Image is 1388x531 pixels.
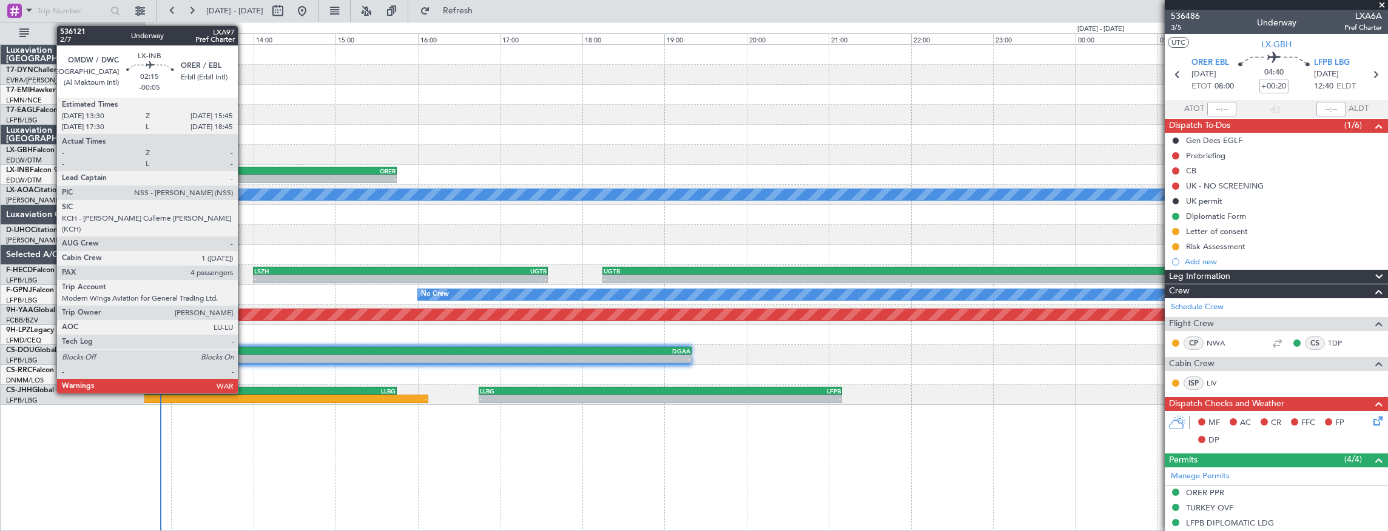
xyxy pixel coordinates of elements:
[6,87,80,94] a: T7-EMIHawker 900XP
[1169,317,1214,331] span: Flight Crew
[6,167,30,174] span: LX-INB
[6,396,38,405] a: LFPB/LBG
[6,187,34,194] span: LX-AOA
[1344,10,1382,22] span: LXA6A
[6,107,36,114] span: T7-EAGL
[6,147,33,154] span: LX-GBH
[6,336,41,345] a: LFMD/CEQ
[421,286,449,304] div: No Crew
[1305,336,1325,350] div: CS
[1077,24,1124,35] div: [DATE] - [DATE]
[433,7,483,15] span: Refresh
[213,167,305,175] div: OMDW
[975,267,1348,275] div: RJTT
[1186,241,1245,252] div: Risk Assessment
[747,33,829,44] div: 20:00
[6,87,30,94] span: T7-EMI
[305,175,396,182] div: -
[1186,211,1246,221] div: Diplomatic Form
[582,33,664,44] div: 18:00
[6,327,69,334] a: 9H-LPZLegacy 500
[6,387,32,394] span: CS-JHH
[6,276,38,285] a: LFPB/LBG
[6,156,42,165] a: EDLW/DTM
[1336,81,1356,93] span: ELDT
[1169,270,1230,284] span: Leg Information
[6,96,42,105] a: LFMN/NCE
[32,29,128,38] span: All Aircraft
[335,33,417,44] div: 15:00
[1157,33,1239,44] div: 01:00
[6,147,66,154] a: LX-GBHFalcon 7X
[6,267,33,274] span: F-HECD
[1191,57,1229,69] span: ORER EBL
[172,347,431,355] div: ETSI
[6,76,81,85] a: EVRA/[PERSON_NAME]
[6,287,32,294] span: F-GPNJ
[1208,417,1220,429] span: MF
[431,355,690,362] div: -
[6,267,66,274] a: F-HECDFalcon 7X
[172,355,431,362] div: -
[1076,33,1157,44] div: 00:00
[1261,38,1292,51] span: LX-GBH
[1344,453,1362,466] span: (4/4)
[480,387,660,395] div: LLBG
[254,275,400,282] div: -
[1314,81,1333,93] span: 12:40
[975,275,1348,282] div: -
[1168,37,1189,48] button: UTC
[661,387,841,395] div: LFPB
[6,296,38,305] a: LFPB/LBG
[1191,68,1216,81] span: [DATE]
[1171,301,1224,313] a: Schedule Crew
[1186,226,1248,236] div: Letter of consent
[13,24,132,43] button: All Aircraft
[226,387,396,395] div: LLBG
[6,107,69,114] a: T7-EAGLFalcon 8X
[1186,181,1264,191] div: UK - NO SCREENING
[1169,119,1230,133] span: Dispatch To-Dos
[1208,435,1219,447] span: DP
[257,395,428,402] div: -
[305,167,396,175] div: ORER
[1184,336,1204,350] div: CP
[400,275,547,282] div: -
[6,227,31,234] span: D-IJHO
[911,33,993,44] div: 22:00
[1171,22,1200,33] span: 3/5
[414,1,487,21] button: Refresh
[1314,57,1350,69] span: LFPB LBG
[1171,10,1200,22] span: 536486
[1186,135,1242,145] div: Gen Decs EGLF
[1185,256,1382,267] div: Add new
[37,2,107,20] input: Trip Number
[87,395,257,402] div: 11:58 Z
[664,33,746,44] div: 19:00
[6,347,76,354] a: CS-DOUGlobal 6500
[1184,376,1204,390] div: ISP
[1344,22,1382,33] span: Pref Charter
[1186,196,1222,206] div: UK permit
[1186,518,1274,528] div: LFPB DIPLOMATIC LDG
[6,187,93,194] a: LX-AOACitation Mustang
[431,347,690,355] div: DGAA
[6,356,38,365] a: LFPB/LBG
[6,167,102,174] a: LX-INBFalcon 900EX EASy II
[6,116,38,125] a: LFPB/LBG
[6,327,30,334] span: 9H-LPZ
[1301,417,1315,429] span: FFC
[1169,453,1198,467] span: Permits
[1169,397,1284,411] span: Dispatch Checks and Weather
[500,33,582,44] div: 17:00
[213,175,305,182] div: -
[6,287,78,294] a: F-GPNJFalcon 900EX
[6,367,32,374] span: CS-RRC
[6,376,44,385] a: DNMM/LOS
[6,196,78,205] a: [PERSON_NAME]/QSA
[1214,81,1234,93] span: 08:00
[1186,503,1233,513] div: TURKEY OVF
[6,387,73,394] a: CS-JHHGlobal 6000
[1207,338,1234,349] a: NWA
[1240,417,1251,429] span: AC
